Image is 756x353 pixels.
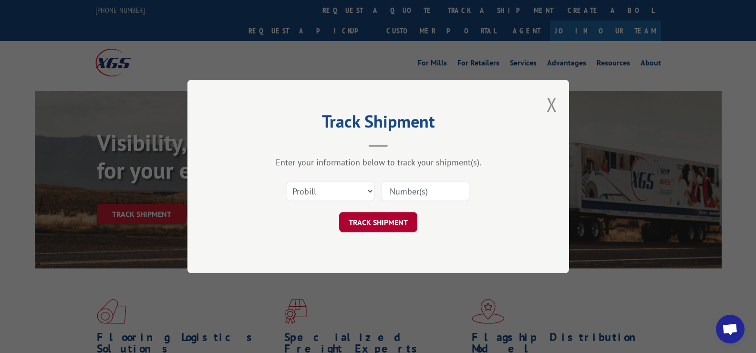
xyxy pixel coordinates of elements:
h2: Track Shipment [235,115,521,133]
div: Open chat [716,315,745,343]
button: TRACK SHIPMENT [339,212,417,232]
button: Close modal [547,92,557,117]
div: Enter your information below to track your shipment(s). [235,157,521,168]
input: Number(s) [382,181,469,201]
